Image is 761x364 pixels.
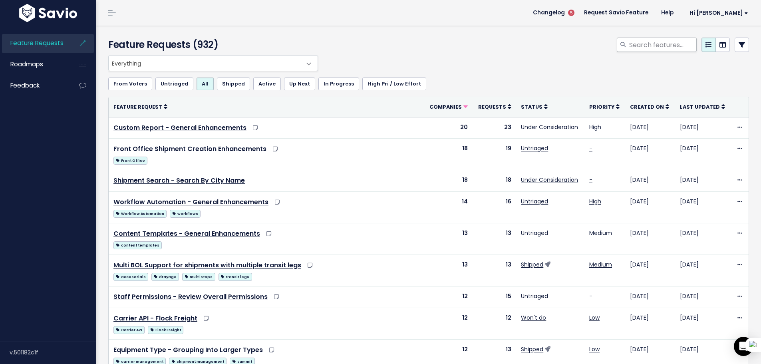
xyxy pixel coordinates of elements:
[589,123,601,131] a: High
[108,38,314,52] h4: Feature Requests (932)
[521,229,548,237] a: Untriaged
[589,345,600,353] a: Low
[473,170,516,192] td: 18
[113,229,260,238] a: Content Templates - General Enhancements
[689,10,748,16] span: Hi [PERSON_NAME]
[675,192,731,223] td: [DATE]
[521,314,546,322] a: Won't do
[423,170,473,192] td: 18
[318,78,359,90] a: In Progress
[589,261,612,269] a: Medium
[423,117,473,139] td: 20
[625,223,675,255] td: [DATE]
[113,197,268,207] a: Workflow Automation - General Enhancements
[680,103,725,111] a: Last Updated
[578,7,655,19] a: Request Savio Feature
[625,117,675,139] td: [DATE]
[625,139,675,170] td: [DATE]
[521,123,578,131] a: Under Consideration
[521,261,543,269] a: Shipped
[10,39,64,47] span: Feature Requests
[478,103,506,110] span: Requests
[10,81,40,90] span: Feedback
[589,229,612,237] a: Medium
[473,286,516,308] td: 15
[217,78,250,90] a: Shipped
[429,103,468,111] a: Companies
[113,210,167,218] span: Workflow Automation
[521,144,548,152] a: Untriaged
[630,103,664,110] span: Created On
[113,103,167,111] a: Feature Request
[113,176,245,185] a: Shipment Search - Search By City Name
[113,240,162,250] a: content templates
[108,78,749,90] ul: Filter feature requests
[625,192,675,223] td: [DATE]
[362,78,426,90] a: High Pri / Low Effort
[108,78,152,90] a: From Voters
[113,271,148,281] a: accesorials
[284,78,315,90] a: Up Next
[148,326,183,334] span: Flock Freight
[113,324,145,334] a: Carrier API
[113,155,147,165] a: Front Office
[521,197,548,205] a: Untriaged
[151,273,179,281] span: drayage
[423,255,473,286] td: 13
[680,7,755,19] a: Hi [PERSON_NAME]
[589,103,620,111] a: Priority
[655,7,680,19] a: Help
[182,271,215,281] a: multi stops
[675,170,731,192] td: [DATE]
[533,10,565,16] span: Changelog
[625,286,675,308] td: [DATE]
[630,103,669,111] a: Created On
[17,4,79,22] img: logo-white.9d6f32f41409.svg
[675,308,731,339] td: [DATE]
[675,286,731,308] td: [DATE]
[521,345,543,353] a: Shipped
[113,103,162,110] span: Feature Request
[473,117,516,139] td: 23
[113,292,268,301] a: Staff Permissions - Review Overall Permissions
[473,255,516,286] td: 13
[113,345,263,354] a: Equipment Type - Grouping Into Larger Types
[423,192,473,223] td: 14
[625,255,675,286] td: [DATE]
[589,144,592,152] a: -
[109,56,302,71] span: Everything
[478,103,511,111] a: Requests
[113,208,167,218] a: Workflow Automation
[625,308,675,339] td: [DATE]
[589,176,592,184] a: -
[568,10,574,16] span: 5
[473,308,516,339] td: 12
[151,271,179,281] a: drayage
[155,78,193,90] a: Untriaged
[2,55,66,74] a: Roadmaps
[182,273,215,281] span: multi stops
[170,208,201,218] a: workflows
[113,314,197,323] a: Carrier API - Flock Freight
[2,76,66,95] a: Feedback
[2,34,66,52] a: Feature Requests
[108,55,318,71] span: Everything
[521,103,542,110] span: Status
[675,139,731,170] td: [DATE]
[628,38,697,52] input: Search features...
[675,117,731,139] td: [DATE]
[429,103,462,110] span: Companies
[521,103,548,111] a: Status
[589,314,600,322] a: Low
[113,241,162,249] span: content templates
[10,342,96,363] div: v.501182c1f
[675,223,731,255] td: [DATE]
[113,273,148,281] span: accesorials
[625,170,675,192] td: [DATE]
[473,223,516,255] td: 13
[589,292,592,300] a: -
[170,210,201,218] span: workflows
[10,60,43,68] span: Roadmaps
[113,123,246,132] a: Custom Report - General Enhancements
[423,308,473,339] td: 12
